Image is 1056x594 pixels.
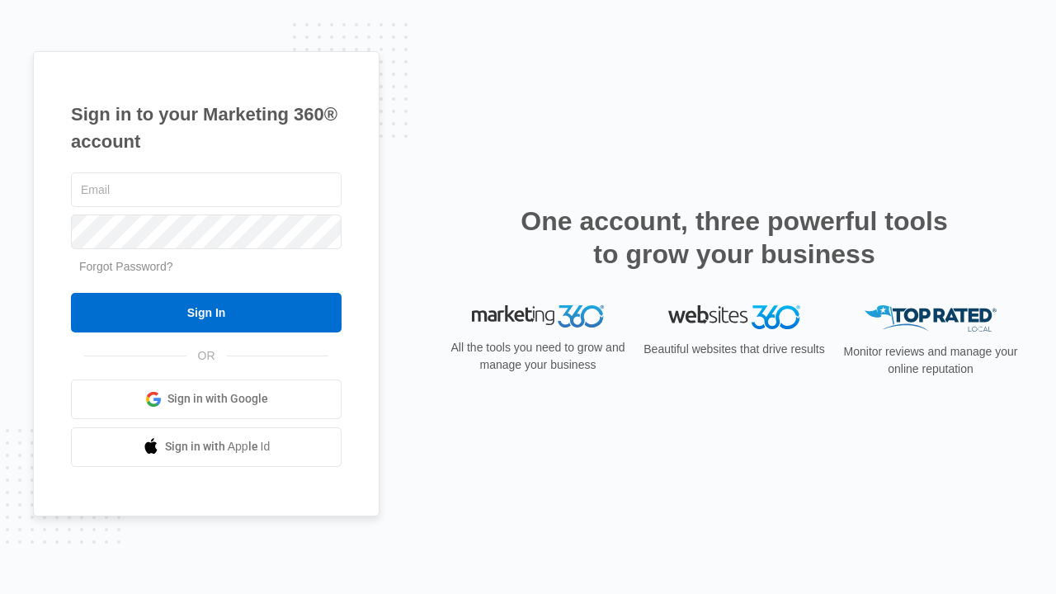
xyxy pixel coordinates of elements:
[165,438,271,455] span: Sign in with Apple Id
[79,260,173,273] a: Forgot Password?
[71,172,342,207] input: Email
[445,339,630,374] p: All the tools you need to grow and manage your business
[838,343,1023,378] p: Monitor reviews and manage your online reputation
[516,205,953,271] h2: One account, three powerful tools to grow your business
[71,427,342,467] a: Sign in with Apple Id
[668,305,800,329] img: Websites 360
[186,347,227,365] span: OR
[71,379,342,419] a: Sign in with Google
[71,101,342,155] h1: Sign in to your Marketing 360® account
[71,293,342,332] input: Sign In
[472,305,604,328] img: Marketing 360
[865,305,997,332] img: Top Rated Local
[642,341,827,358] p: Beautiful websites that drive results
[167,390,268,408] span: Sign in with Google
